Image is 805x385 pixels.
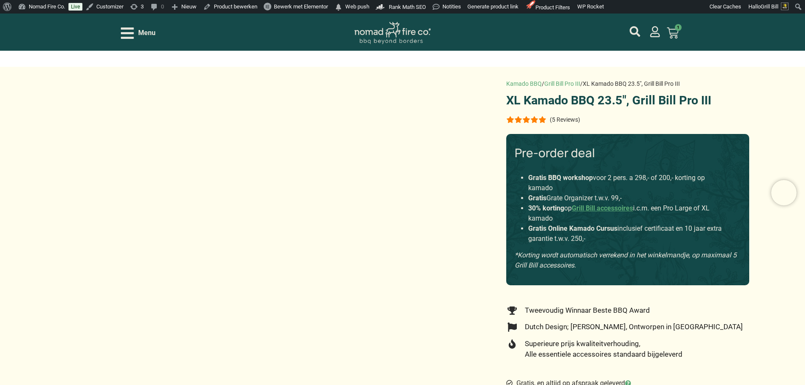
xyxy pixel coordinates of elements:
[572,204,633,212] a: Grill Bill accessoires
[506,79,680,88] nav: breadcrumbs
[515,251,737,269] em: *Korting wordt automatisch verrekend in het winkelmandje, op maximaal 5 Grill Bill accessoires.
[389,4,426,10] span: Rank Math SEO
[506,80,542,87] a: Kamado BBQ
[528,224,727,244] li: inclusief certificaat en 10 jaar extra garantie t.w.v. 250,-
[528,224,617,232] strong: Gratis Online Kamado Cursus
[355,22,431,44] img: Nomad Logo
[515,146,741,160] h3: Pre-order deal
[334,1,343,13] span: 
[528,174,593,182] strong: Gratis BBQ workshop
[630,26,640,37] a: mijn account
[528,203,727,224] li: op i.c.m. een Pro Large of XL kamado
[657,22,689,44] a: 1
[528,194,546,202] strong: Gratis
[580,80,583,87] span: /
[542,80,544,87] span: /
[528,173,727,193] li: voor 2 pers. a 298,- of 200,- korting op kamado
[68,3,82,11] a: Live
[781,3,789,10] img: Avatar of Grill Bill
[523,322,743,333] span: Dutch Design; [PERSON_NAME], Ontworpen in [GEOGRAPHIC_DATA]
[771,180,797,205] iframe: Brevo live chat
[523,305,650,316] span: Tweevoudig Winnaar Beste BBQ Award
[583,80,680,87] span: XL Kamado BBQ 23.5″, Grill Bill Pro III
[649,26,660,37] a: mijn account
[761,3,778,10] span: Grill Bill
[550,116,580,123] p: (5 Reviews)
[675,24,682,31] span: 1
[528,193,727,203] li: Grate Organizer t.w.v. 99,-
[523,339,682,360] span: Superieure prijs kwaliteitverhouding, Alle essentiele accessoires standaard bijgeleverd
[274,3,328,10] span: Bewerk met Elementor
[528,204,564,212] strong: 30% korting
[121,26,156,41] div: Open/Close Menu
[544,80,580,87] a: Grill Bill Pro III
[138,28,156,38] span: Menu
[506,94,749,106] h1: XL Kamado BBQ 23.5″, Grill Bill Pro III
